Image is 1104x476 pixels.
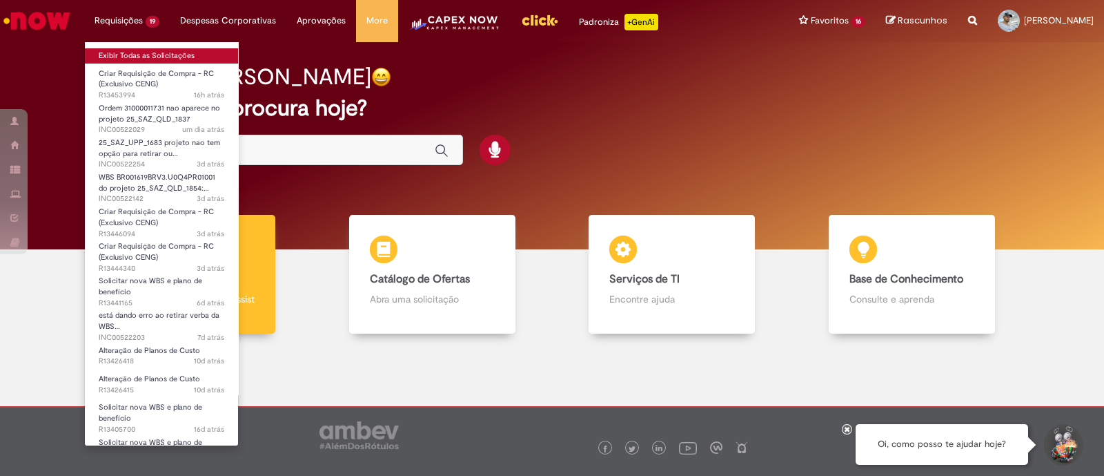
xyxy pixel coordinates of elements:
[99,124,224,135] span: INC00522029
[99,68,214,90] span: Criar Requisição de Compra - RC (Exclusivo CENG)
[85,308,238,338] a: Aberto INC00522203 : está dando erro ao retirar verba da WBS BR001601BR11.U0U3PR01007, projeto 25...
[319,421,399,449] img: logo_footer_ambev_rotulo_gray.png
[85,274,238,303] a: Aberto R13441165 : Solicitar nova WBS e plano de benefício
[602,446,609,453] img: logo_footer_facebook.png
[194,424,224,435] time: 12/08/2025 17:45:18
[194,356,224,366] time: 18/08/2025 19:20:32
[85,435,238,465] a: Aberto R13395341 : Solicitar nova WBS e plano de benefício
[85,372,238,397] a: Aberto R13426415 : Alteração de Planos de Custo
[521,10,558,30] img: click_logo_yellow_360x200.png
[197,298,224,308] time: 22/08/2025 17:43:51
[370,272,470,286] b: Catálogo de Ofertas
[99,276,202,297] span: Solicitar nova WBS e plano de benefício
[609,272,680,286] b: Serviços de TI
[197,263,224,274] time: 25/08/2025 13:46:43
[182,124,224,135] span: um dia atrás
[197,159,224,169] time: 26/08/2025 09:14:20
[194,385,224,395] time: 18/08/2025 19:13:49
[679,439,697,457] img: logo_footer_youtube.png
[197,298,224,308] span: 6d atrás
[85,101,238,131] a: Aberto INC00522029 : Ordem 31000011731 nao aparece no projeto 25_SAZ_QLD_1837
[99,332,224,343] span: INC00522203
[182,124,224,135] time: 26/08/2025 16:10:22
[579,14,658,30] div: Padroniza
[85,239,238,269] a: Aberto R13444340 : Criar Requisição de Compra - RC (Exclusivo CENG)
[194,90,224,100] span: 16h atrás
[370,292,495,306] p: Abra uma solicitação
[99,103,220,124] span: Ordem 31000011731 nao aparece no projeto 25_SAZ_QLD_1837
[85,135,238,165] a: Aberto INC00522254 : 25_SAZ_UPP_1683 projeto nao tem opção para retirar ou colocar verba no capex...
[85,343,238,369] a: Aberto R13426418 : Alteração de Planos de Custo
[99,172,215,193] span: WBS BR001619BRV3.U0Q4PR01001 do projeto 25_SAZ_QLD_1854:…
[99,310,219,332] span: está dando erro ao retirar verba da WBS…
[194,356,224,366] span: 10d atrás
[1024,15,1094,26] span: [PERSON_NAME]
[197,332,224,343] span: 7d atrás
[85,66,238,96] a: Aberto R13453994 : Criar Requisição de Compra - RC (Exclusivo CENG)
[408,14,500,41] img: CapexLogo5.png
[99,298,224,309] span: R13441165
[99,241,214,263] span: Criar Requisição de Compra - RC (Exclusivo CENG)
[99,385,224,396] span: R13426415
[194,424,224,435] span: 16d atrás
[197,159,224,169] span: 3d atrás
[710,441,722,454] img: logo_footer_workplace.png
[792,215,1032,334] a: Base de Conhecimento Consulte e aprenda
[811,14,849,28] span: Favoritos
[99,207,214,228] span: Criar Requisição de Compra - RC (Exclusivo CENG)
[886,15,947,28] a: Rascunhos
[1,7,72,35] img: ServiceNow
[99,345,200,356] span: Alteração de Planos de Custo
[99,193,224,204] span: INC00522142
[856,424,1028,465] div: Oi, como posso te ajudar hoje?
[197,193,224,204] span: 3d atrás
[85,204,238,234] a: Aberto R13446094 : Criar Requisição de Compra - RC (Exclusivo CENG)
[99,159,224,170] span: INC00522254
[736,441,748,454] img: logo_footer_naosei.png
[99,374,200,384] span: Alteração de Planos de Custo
[99,90,224,101] span: R13453994
[624,14,658,30] p: +GenAi
[1042,424,1083,466] button: Iniciar Conversa de Suporte
[99,424,224,435] span: R13405700
[629,446,635,453] img: logo_footer_twitter.png
[366,14,388,28] span: More
[194,385,224,395] span: 10d atrás
[72,215,313,334] a: Tirar dúvidas Tirar dúvidas com Lupi Assist e Gen Ai
[552,215,792,334] a: Serviços de TI Encontre ajuda
[99,402,202,423] span: Solicitar nova WBS e plano de benefício
[194,90,224,100] time: 27/08/2025 17:38:34
[85,400,238,430] a: Aberto R13405700 : Solicitar nova WBS e plano de benefício
[107,96,997,120] h2: O que você procura hoje?
[146,16,159,28] span: 19
[180,14,276,28] span: Despesas Corporativas
[849,292,974,306] p: Consulte e aprenda
[85,48,238,64] a: Exibir Todas as Solicitações
[297,14,346,28] span: Aprovações
[99,437,202,459] span: Solicitar nova WBS e plano de benefício
[197,229,224,239] span: 3d atrás
[197,229,224,239] time: 25/08/2025 18:33:59
[313,215,553,334] a: Catálogo de Ofertas Abra uma solicitação
[851,16,865,28] span: 16
[655,445,662,453] img: logo_footer_linkedin.png
[85,170,238,200] a: Aberto INC00522142 : WBS BR001619BRV3.U0Q4PR01001 do projeto 25_SAZ_QLD_1854: nao consigo alocar ...
[99,263,224,274] span: R13444340
[107,65,371,89] h2: Bom dia, [PERSON_NAME]
[99,137,220,159] span: 25_SAZ_UPP_1683 projeto nao tem opção para retirar ou…
[99,229,224,240] span: R13446094
[898,14,947,27] span: Rascunhos
[84,41,239,446] ul: Requisições
[609,292,734,306] p: Encontre ajuda
[849,272,963,286] b: Base de Conhecimento
[197,263,224,274] span: 3d atrás
[197,193,224,204] time: 26/08/2025 09:12:21
[95,14,143,28] span: Requisições
[197,332,224,343] time: 21/08/2025 16:25:13
[371,67,391,87] img: happy-face.png
[99,356,224,367] span: R13426418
